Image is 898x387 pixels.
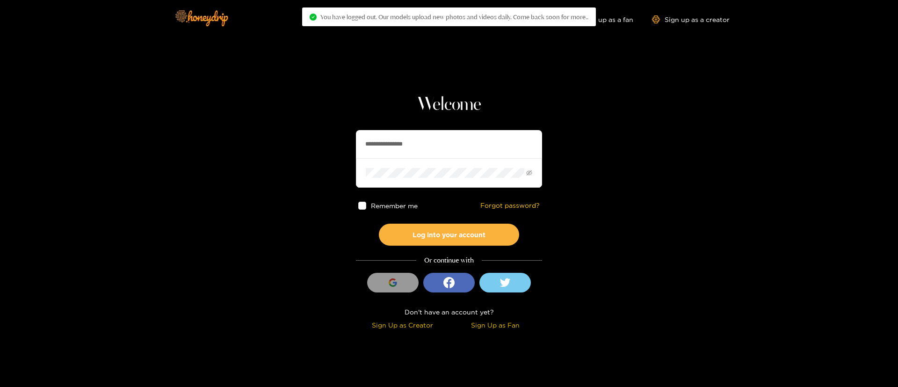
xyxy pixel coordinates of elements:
div: Sign Up as Fan [451,320,540,330]
span: check-circle [310,14,317,21]
a: Sign up as a fan [569,15,633,23]
a: Sign up as a creator [652,15,730,23]
span: Remember me [371,202,418,209]
span: eye-invisible [526,170,532,176]
div: Sign Up as Creator [358,320,447,330]
button: Log into your account [379,224,519,246]
div: Or continue with [356,255,542,266]
div: Don't have an account yet? [356,307,542,317]
span: You have logged out. Our models upload new photos and videos daily. Come back soon for more.. [320,13,588,21]
h1: Welcome [356,94,542,116]
a: Forgot password? [480,202,540,210]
